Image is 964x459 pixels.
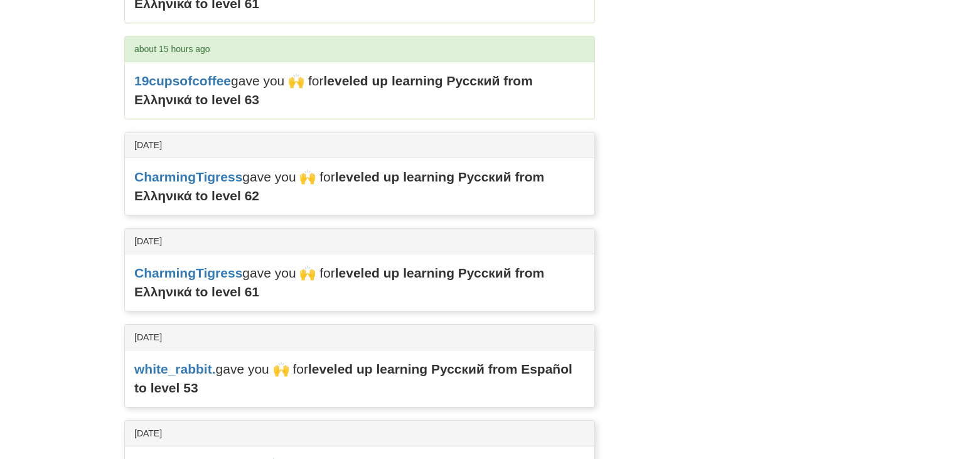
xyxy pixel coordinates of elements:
div: gave you 🙌 for [125,158,594,215]
a: 19cupsofcoffee [134,73,231,88]
div: [DATE] [125,325,594,350]
div: [DATE] [125,229,594,254]
div: about 15 hours ago [125,36,594,62]
a: CharmingTigress [134,170,242,184]
a: white_rabbit. [134,362,216,376]
strong: leveled up learning Русский from Español to level 53 [134,362,572,395]
strong: leveled up learning Русский from Ελληνικά to level 63 [134,73,533,107]
div: [DATE] [125,421,594,446]
strong: leveled up learning Русский from Ελληνικά to level 62 [134,170,544,203]
strong: leveled up learning Русский from Ελληνικά to level 61 [134,266,544,299]
div: gave you 🙌 for [125,350,594,407]
div: gave you 🙌 for [125,254,594,311]
a: CharmingTigress [134,266,242,280]
div: gave you 🙌 for [125,62,594,119]
div: [DATE] [125,132,594,158]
